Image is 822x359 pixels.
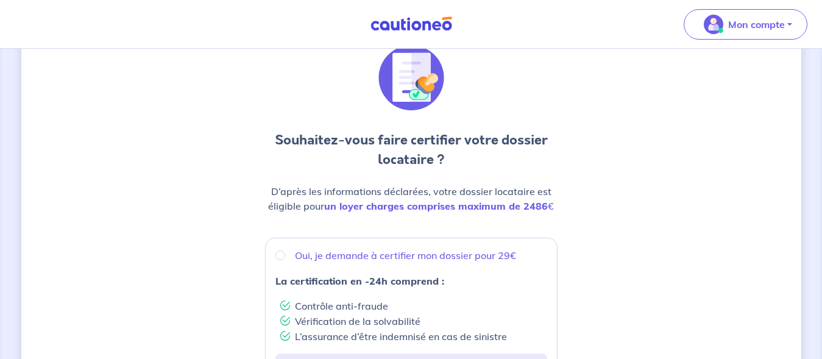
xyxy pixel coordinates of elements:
[295,248,516,263] p: Oui, je demande à certifier mon dossier pour 29€
[265,130,558,169] h3: Souhaitez-vous faire certifier votre dossier locataire ?
[684,9,807,40] button: illu_account_valid_menu.svgMon compte
[704,15,723,34] img: illu_account_valid_menu.svg
[280,298,547,313] li: Contrôle anti-fraude
[728,17,785,32] p: Mon compte
[280,313,547,329] li: Vérification de la solvabilité
[324,200,554,212] em: €
[265,184,558,213] p: D’après les informations déclarées, votre dossier locataire est éligible pour
[275,275,444,287] strong: La certification en -24h comprend :
[324,200,548,212] strong: un loyer charges comprises maximum de 2486
[280,329,547,344] li: L’assurance d’être indemnisé en cas de sinistre
[366,16,457,32] img: Cautioneo
[378,45,444,111] img: illu_document_valid.svg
